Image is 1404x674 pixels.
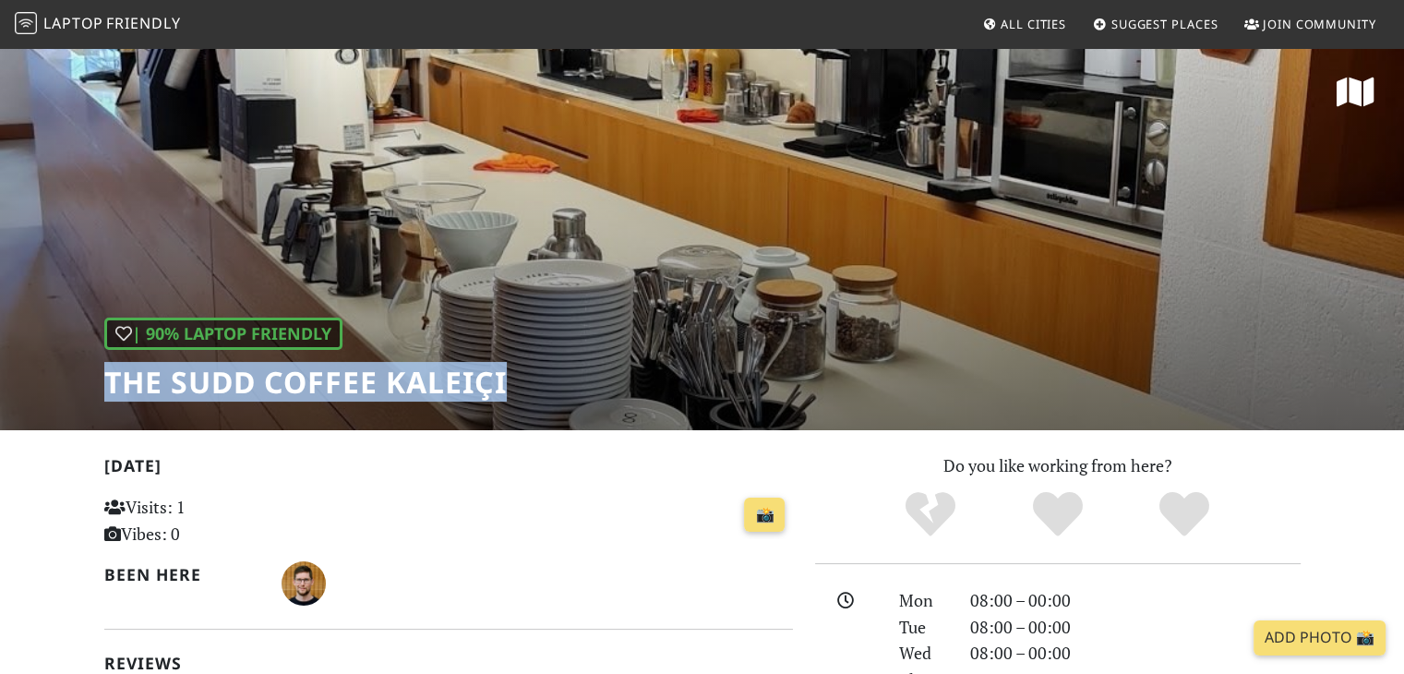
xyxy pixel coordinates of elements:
[975,7,1074,41] a: All Cities
[959,587,1312,614] div: 08:00 – 00:00
[888,640,958,667] div: Wed
[1086,7,1226,41] a: Suggest Places
[959,614,1312,641] div: 08:00 – 00:00
[282,561,326,606] img: 4506-sean.jpg
[104,565,260,584] h2: Been here
[104,318,342,350] div: | 90% Laptop Friendly
[815,452,1301,479] p: Do you like working from here?
[1263,16,1376,32] span: Join Community
[43,13,103,33] span: Laptop
[104,494,319,548] p: Visits: 1 Vibes: 0
[15,8,181,41] a: LaptopFriendly LaptopFriendly
[104,456,793,483] h2: [DATE]
[994,489,1122,540] div: Yes
[15,12,37,34] img: LaptopFriendly
[282,571,326,593] span: Sean Lunsford
[867,489,994,540] div: No
[744,498,785,533] a: 📸
[888,587,958,614] div: Mon
[1001,16,1066,32] span: All Cities
[888,614,958,641] div: Tue
[1237,7,1384,41] a: Join Community
[104,654,793,673] h2: Reviews
[1111,16,1218,32] span: Suggest Places
[959,640,1312,667] div: 08:00 – 00:00
[1121,489,1248,540] div: Definitely!
[104,365,507,400] h1: The Sudd Coffee Kaleiçi
[106,13,180,33] span: Friendly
